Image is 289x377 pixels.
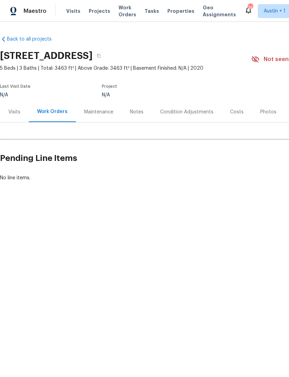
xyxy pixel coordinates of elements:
[102,93,235,97] div: N/A
[160,109,213,115] div: Condition Adjustments
[264,8,286,15] span: Austin + 1
[24,8,46,15] span: Maestro
[119,4,136,18] span: Work Orders
[37,108,68,115] div: Work Orders
[167,8,194,15] span: Properties
[102,84,117,88] span: Project
[260,109,277,115] div: Photos
[130,109,143,115] div: Notes
[8,109,20,115] div: Visits
[84,109,113,115] div: Maintenance
[66,8,80,15] span: Visits
[89,8,110,15] span: Projects
[93,50,105,62] button: Copy Address
[144,9,159,14] span: Tasks
[230,109,244,115] div: Costs
[203,4,236,18] span: Geo Assignments
[248,4,253,11] div: 36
